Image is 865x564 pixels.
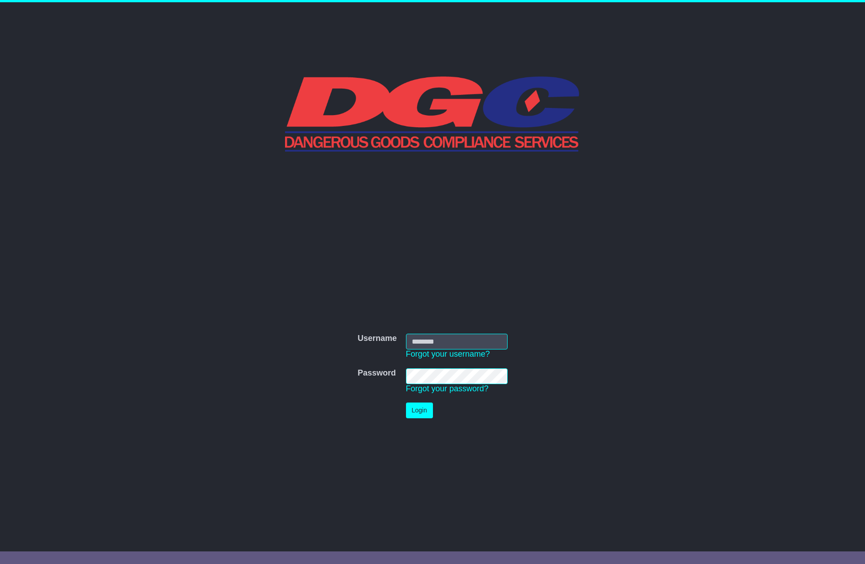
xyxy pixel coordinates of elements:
[357,334,397,344] label: Username
[406,403,433,418] button: Login
[357,368,396,378] label: Password
[406,384,489,393] a: Forgot your password?
[406,349,490,358] a: Forgot your username?
[285,75,580,152] img: DGC QLD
